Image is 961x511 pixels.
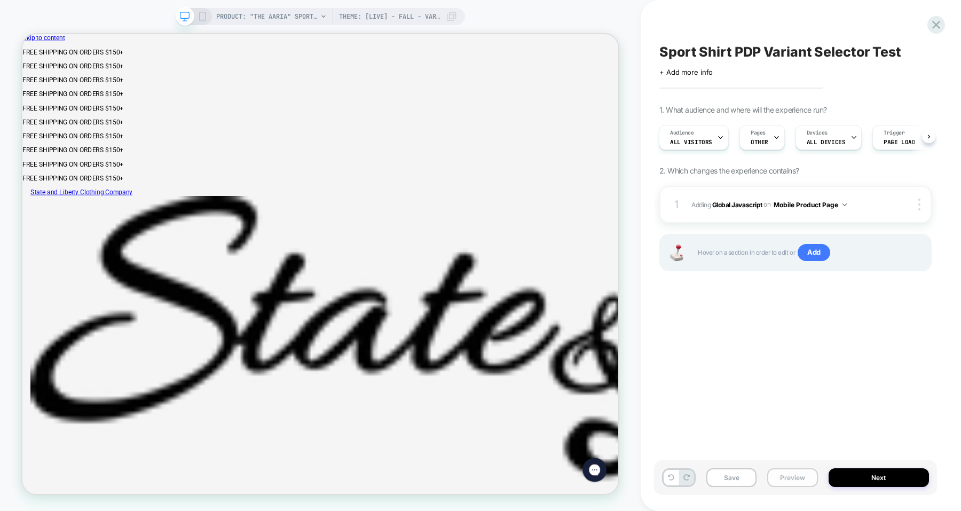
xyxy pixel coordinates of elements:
[751,138,768,146] span: OTHER
[807,138,845,146] span: ALL DEVICES
[666,245,687,261] img: Joystick
[659,166,799,175] span: 2. Which changes the experience contains?
[829,468,930,487] button: Next
[751,129,766,137] span: Pages
[659,44,901,60] span: Sport Shirt PDP Variant Selector Test
[842,203,847,206] img: down arrow
[670,138,712,146] span: All Visitors
[216,8,318,25] span: PRODUCT: "The Aaria" Sport Shirt - Light Grey Bengal Stripe
[798,244,830,261] span: Add
[712,200,762,208] b: Global Javascript
[698,244,920,261] span: Hover on a section in order to edit or
[774,198,847,211] button: Mobile Product Page
[884,129,904,137] span: Trigger
[670,129,694,137] span: Audience
[706,468,757,487] button: Save
[659,105,826,114] span: 1. What audience and where will the experience run?
[763,199,770,210] span: on
[884,138,915,146] span: Page Load
[807,129,828,137] span: Devices
[659,68,713,76] span: + Add more info
[767,468,817,487] button: Preview
[339,8,440,25] span: Theme: [LIVE] - Fall - Variant Structure - [DATE]
[671,195,682,214] div: 1
[918,199,920,210] img: close
[691,198,881,211] span: Adding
